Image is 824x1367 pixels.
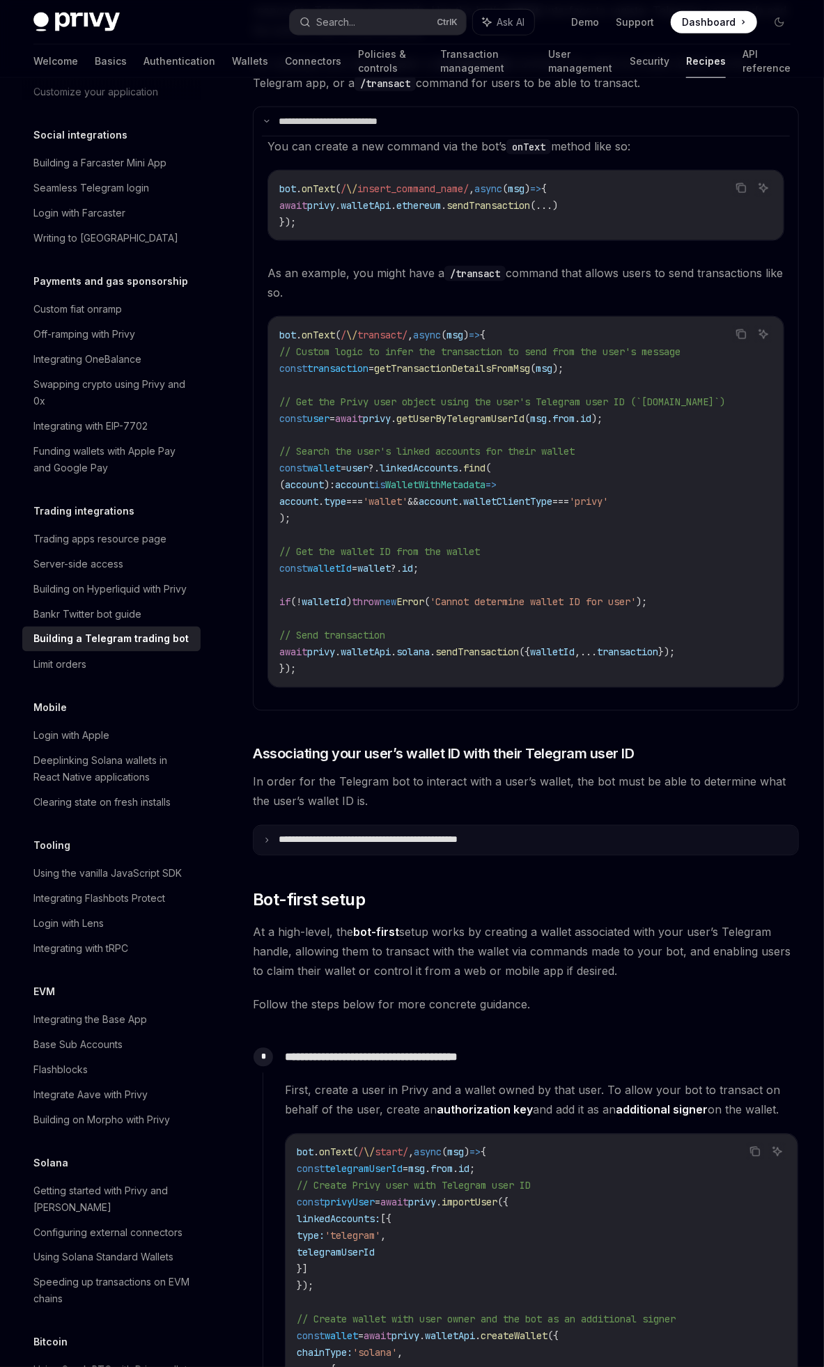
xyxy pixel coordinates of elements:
span: => [469,1146,481,1159]
div: Integrating with tRPC [33,940,128,957]
span: ( [530,362,536,375]
div: Using the vanilla JavaScript SDK [33,865,182,882]
span: 'Cannot determine wallet ID for user' [430,596,636,609]
h5: Social integrations [33,127,127,143]
a: Base Sub Accounts [22,1032,201,1057]
a: Clearing state on fresh installs [22,790,201,815]
span: find [463,462,485,475]
span: \/ [364,1146,375,1159]
a: Funding wallets with Apple Pay and Google Pay [22,439,201,481]
a: Login with Farcaster [22,201,201,226]
h5: Trading integrations [33,503,134,520]
span: [{ [380,1213,391,1226]
span: linkedAccounts: [297,1213,380,1226]
a: Deeplinking Solana wallets in React Native applications [22,748,201,790]
span: , [397,1347,403,1359]
div: Getting started with Privy and [PERSON_NAME] [33,1182,192,1216]
span: insert_command_name/ [357,182,469,195]
a: Dashboard [671,11,757,33]
span: const [279,462,307,475]
span: ) [552,199,558,212]
div: Integrating the Base App [33,1011,147,1028]
span: ... [580,646,597,659]
span: ) [463,329,469,341]
span: . [296,329,302,341]
a: Limit orders [22,652,201,677]
a: Swapping crypto using Privy and 0x [22,372,201,414]
span: walletApi [425,1330,475,1343]
div: Limit orders [33,656,86,673]
h5: Bitcoin [33,1334,68,1351]
span: }); [658,646,675,659]
span: . [430,646,435,659]
span: }] [297,1263,308,1276]
span: msg [530,412,547,425]
a: Connectors [285,45,341,78]
span: Dashboard [682,15,736,29]
span: . [475,1330,481,1343]
span: // Create wallet with user owner and the bot as an additional signer [297,1313,676,1326]
a: Building a Telegram trading bot [22,627,201,652]
a: Login with Apple [22,723,201,748]
a: Recipes [686,45,726,78]
span: . [458,496,463,508]
h5: Tooling [33,837,70,854]
a: Building a Farcaster Mini App [22,150,201,175]
div: Funding wallets with Apple Pay and Google Pay [33,443,192,476]
div: Search... [316,14,355,31]
div: Building a Telegram trading bot [33,631,189,648]
span: privy [408,1196,436,1209]
div: Building a Farcaster Mini App [33,155,166,171]
span: { [480,329,485,341]
span: , [380,1230,386,1242]
span: transaction [307,362,368,375]
span: . [458,462,463,475]
span: , [469,182,474,195]
span: ( [290,596,296,609]
a: Integrate Aave with Privy [22,1082,201,1107]
span: ({ [547,1330,559,1343]
span: { [541,182,547,195]
a: Server-side access [22,552,201,577]
span: // Create Privy user with Telegram user ID [297,1180,531,1192]
span: }); [279,216,296,228]
div: Base Sub Accounts [33,1036,123,1053]
span: : [329,479,335,492]
span: await [279,646,307,659]
span: importUser [442,1196,497,1209]
a: Flashblocks [22,1057,201,1082]
span: \/ [346,182,357,195]
span: // Get the wallet ID from the wallet [279,546,480,558]
span: . [391,412,396,425]
button: Ask AI [473,10,534,35]
span: && [407,496,419,508]
span: ( [335,182,341,195]
div: Deeplinking Solana wallets in React Native applications [33,752,192,786]
span: if [279,596,290,609]
span: msg [408,1163,425,1175]
span: ethereum [396,199,441,212]
a: Integrating OneBalance [22,347,201,372]
button: Copy the contents from the code block [746,1143,764,1161]
span: ); [552,362,563,375]
span: account [279,496,318,508]
span: const [279,412,307,425]
div: Writing to [GEOGRAPHIC_DATA] [33,230,178,247]
span: const [297,1163,325,1175]
span: id [458,1163,469,1175]
span: ( [485,462,491,475]
span: getTransactionDetailsFromMsg [374,362,530,375]
span: => [469,329,480,341]
span: . [575,412,580,425]
span: . [335,199,341,212]
span: === [346,496,363,508]
span: In order for the Telegram bot to interact with a user’s wallet, the bot must be able to determine... [253,772,799,811]
span: const [279,563,307,575]
span: , [407,329,413,341]
span: onText [302,182,335,195]
span: type: [297,1230,325,1242]
a: Wallets [232,45,268,78]
span: solana [396,646,430,659]
h5: Payments and gas sponsorship [33,273,188,290]
span: ( [279,479,285,492]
